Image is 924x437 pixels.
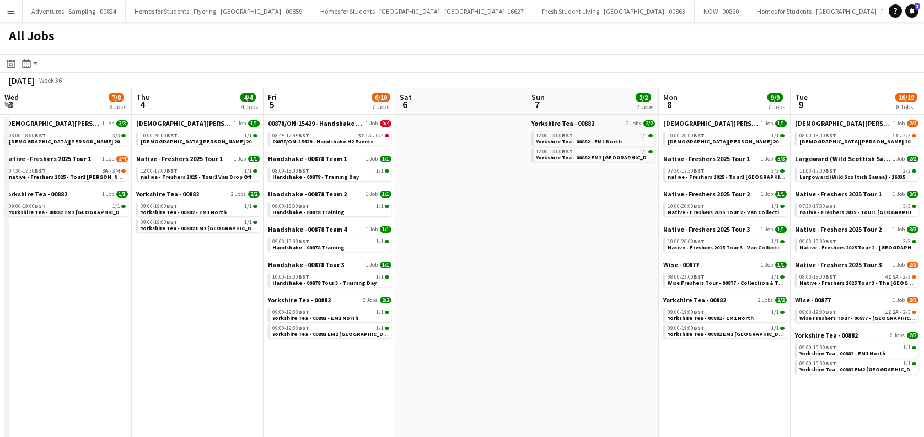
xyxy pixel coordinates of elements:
[795,154,918,190] div: Largoward (Wild Scottish Sauna) - ON-169351 Job2/211:00-17:00BST2/2Largoward (Wild Scottish Sauna...
[903,239,911,244] span: 3/3
[799,350,885,357] span: Yorkshire Tea - 00882 - EM1 North
[771,133,779,138] span: 1/1
[694,238,705,245] span: BST
[376,204,384,209] span: 1/1
[903,133,911,138] span: 2/3
[9,209,131,216] span: Yorkshire Tea - 00882 EM2 Midlands
[268,296,331,304] span: Yorkshire Tea - 00882
[136,119,260,154] div: [DEMOGRAPHIC_DATA][PERSON_NAME] 2025 Tour 2 - 008481 Job1/110:00-20:00BST1/1[DEMOGRAPHIC_DATA][PE...
[141,202,257,215] a: 09:00-19:00BST1/1Yorkshire Tea - 00882 - EM1 North
[166,202,178,210] span: BST
[268,225,347,233] span: Handshake - 00878 Team 4
[668,326,705,331] span: 09:00-19:00
[136,119,260,127] a: [DEMOGRAPHIC_DATA][PERSON_NAME] 2025 Tour 2 - 008481 Job1/1
[366,133,372,138] span: 1A
[799,310,916,315] div: •
[268,154,347,163] span: Handshake - 00878 Team 1
[885,274,891,280] span: 4I
[795,154,918,163] a: Largoward (Wild Scottish Sauna) - ON-169351 Job2/2
[795,331,858,339] span: Yorkshire Tea - 00882
[536,154,658,161] span: Yorkshire Tea - 00882 EM2 Midlands
[536,133,573,138] span: 12:00-13:00
[795,154,890,163] span: Largoward (Wild Scottish Sauna) - ON-16935
[141,204,178,209] span: 09:00-19:00
[799,345,836,350] span: 09:00-19:00
[663,190,787,225] div: Native - Freshers 2025 Tour 21 Job1/110:00-20:00BST1/1Native - Freshers 2025 Tour 2 - Van Collect...
[9,168,46,174] span: 07:30-17:30
[663,154,787,190] div: Native - Freshers 2025 Tour 11 Job3/307:30-17:30BST3/3native - Freshers 2025 - Tour1 [GEOGRAPHIC_...
[102,191,114,198] span: 1 Job
[775,226,787,233] span: 1/1
[893,262,905,268] span: 1 Job
[102,168,108,174] span: 3A
[112,168,120,174] span: 3/4
[298,202,309,210] span: BST
[795,119,918,154] div: [DEMOGRAPHIC_DATA][PERSON_NAME] 2025 Tour 2 - 008481 Job2/308:00-18:00BST1I•2/3[DEMOGRAPHIC_DATA]...
[799,132,916,145] a: 08:00-18:00BST1I•2/3[DEMOGRAPHIC_DATA][PERSON_NAME] 2025 Tour 2 - 00848 - [GEOGRAPHIC_DATA][PERSO...
[668,273,785,286] a: 08:00-23:00BST1/1Wise Freshers Tour - 00877 - Collection & Travel Day
[799,273,916,286] a: 08:00-18:00BST4I5A•2/3Native - Freshers 2025 Tour 3 - The [GEOGRAPHIC_DATA]
[4,119,128,127] a: [DEMOGRAPHIC_DATA][PERSON_NAME] 2025 Tour 2 - 008481 Job3/3
[234,120,246,127] span: 1 Job
[268,225,391,233] a: Handshake - 00878 Team 41 Job1/1
[668,308,785,321] a: 09:00-19:00BST1/1Yorkshire Tea - 00882 - EM1 North
[799,167,916,180] a: 11:00-17:00BST2/2Largoward (Wild Scottish Sauna) - 16935
[893,297,905,303] span: 1 Job
[272,204,309,209] span: 08:00-18:00
[116,120,128,127] span: 3/3
[761,156,773,162] span: 1 Job
[268,260,391,269] a: Handshake - 00878 Tour 31 Job1/1
[272,310,309,315] span: 09:00-19:00
[825,132,836,139] span: BST
[268,225,391,260] div: Handshake - 00878 Team 41 Job1/109:00-19:00BST1/1Handshake - 00878 Training
[272,273,389,286] a: 10:00-18:00BST1/1Handshake - 00878 Tour 3 - Training Day
[116,191,128,198] span: 1/1
[775,191,787,198] span: 1/1
[799,133,836,138] span: 08:00-18:00
[771,310,779,315] span: 1/1
[893,120,905,127] span: 1 Job
[893,226,905,233] span: 1 Job
[771,326,779,331] span: 1/1
[4,190,128,218] div: Yorkshire Tea - 008821 Job1/109:00-19:00BST1/1Yorkshire Tea - 00882 EM2 [GEOGRAPHIC_DATA]
[376,326,384,331] span: 1/1
[663,260,787,269] a: Wise - 008771 Job1/1
[141,168,178,174] span: 12:00-17:00
[531,119,655,127] a: Yorkshire Tea - 008822 Jobs2/2
[141,132,257,145] a: 10:00-20:00BST1/1[DEMOGRAPHIC_DATA][PERSON_NAME] 2025 Tour 2 - 00848 - Travel Day
[903,274,911,280] span: 2/3
[694,202,705,210] span: BST
[694,273,705,280] span: BST
[893,310,899,315] span: 2A
[23,1,126,22] button: Adventuros - Sampling - 00824
[268,119,391,154] div: 00878/ON-15429 - Handshake H2 Events1 Job0/408:45-12:45BST3I1A•0/400878/ON-15429 - Handshake H2 E...
[272,315,358,322] span: Yorkshire Tea - 00882 - EM1 North
[380,120,391,127] span: 0/4
[268,154,391,163] a: Handshake - 00878 Team 11 Job1/1
[4,190,67,198] span: Yorkshire Tea - 00882
[907,297,918,303] span: 2/3
[35,167,46,174] span: BST
[248,156,260,162] span: 1/1
[272,168,309,174] span: 08:00-18:00
[694,132,705,139] span: BST
[366,191,378,198] span: 1 Job
[775,156,787,162] span: 3/3
[799,239,836,244] span: 09:00-19:00
[376,274,384,280] span: 1/1
[795,260,882,269] span: Native - Freshers 2025 Tour 3
[825,202,836,210] span: BST
[795,225,882,233] span: Native - Freshers 2025 Tour 2
[272,279,377,286] span: Handshake - 00878 Tour 3 - Training Day
[141,225,263,232] span: Yorkshire Tea - 00882 EM2 Midlands
[35,202,46,210] span: BST
[668,209,820,216] span: Native - Freshers 2025 Tour 2 - Van Collection & Travel Day
[795,296,918,304] a: Wise - 008771 Job2/3
[795,119,918,127] a: [DEMOGRAPHIC_DATA][PERSON_NAME] 2025 Tour 2 - 008481 Job2/3
[272,202,389,215] a: 08:00-18:00BST1/1Handshake - 00878 Training
[799,308,916,321] a: 09:00-19:00BST1I2A•2/3Wise Freshers Tour - 00877 - [GEOGRAPHIC_DATA][PERSON_NAME]
[562,132,573,139] span: BST
[890,332,905,339] span: 2 Jobs
[795,260,918,296] div: Native - Freshers 2025 Tour 31 Job2/308:00-18:00BST4I5A•2/3Native - Freshers 2025 Tour 3 - The [G...
[298,324,309,332] span: BST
